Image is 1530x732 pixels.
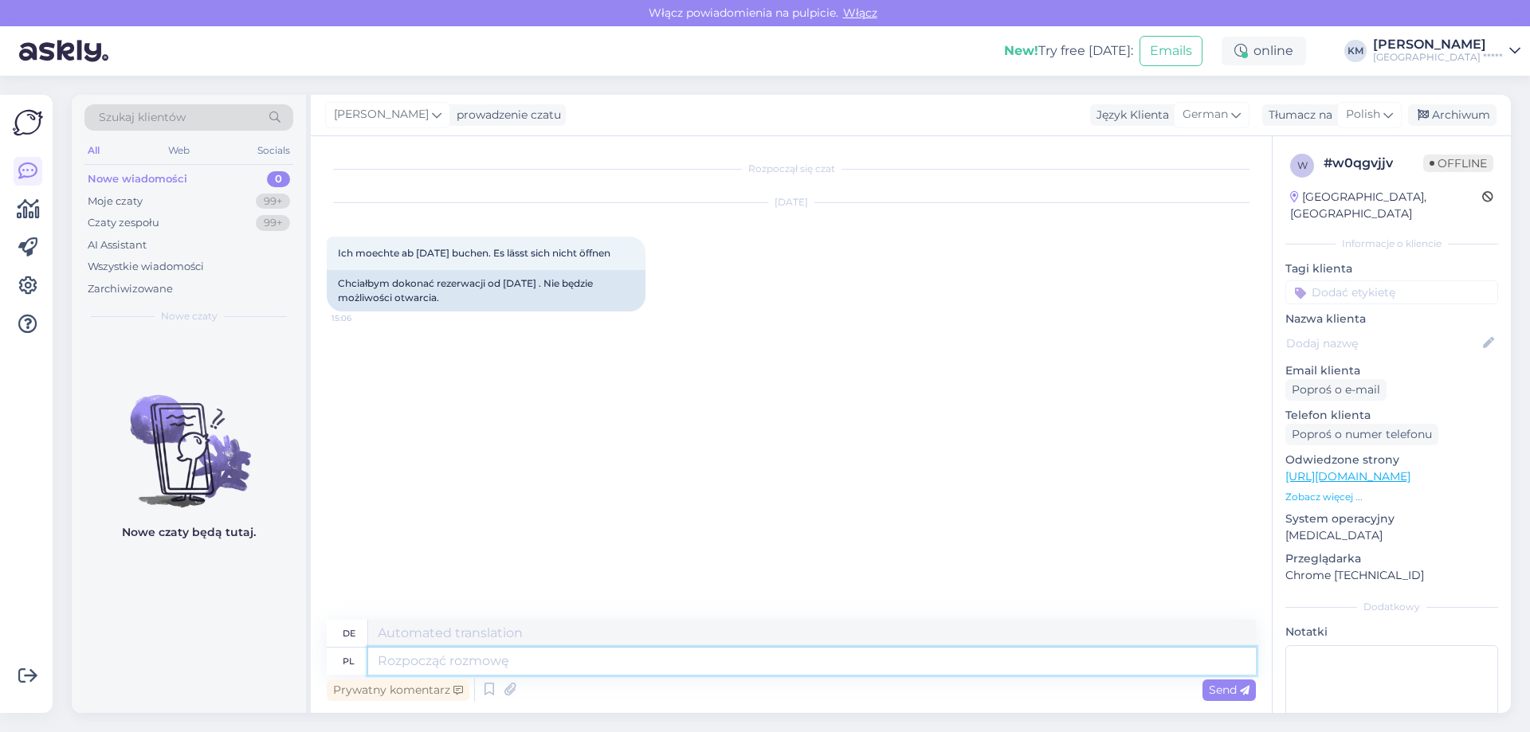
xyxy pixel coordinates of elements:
[1324,154,1423,173] div: # w0qgvjjv
[1423,155,1493,172] span: Offline
[338,247,610,259] span: Ich moechte ab [DATE] buchen. Es lässt sich nicht öffnen
[1209,683,1249,697] span: Send
[84,140,103,161] div: All
[122,524,256,541] p: Nowe czaty będą tutaj.
[1290,189,1482,222] div: [GEOGRAPHIC_DATA], [GEOGRAPHIC_DATA]
[327,270,645,311] div: Chciałbym dokonać rezerwacji od [DATE] . Nie będzie możliwości otwarcia.
[256,215,290,231] div: 99+
[327,679,469,701] div: Prywatny komentarz
[88,259,204,275] div: Wszystkie wiadomości
[1222,37,1306,65] div: online
[13,108,43,138] img: Askly Logo
[1286,335,1480,352] input: Dodaj nazwę
[1285,527,1498,544] p: [MEDICAL_DATA]
[1262,107,1332,123] div: Tłumacz na
[1004,41,1133,61] div: Try free [DATE]:
[254,140,293,161] div: Socials
[165,140,193,161] div: Web
[1285,260,1498,277] p: Tagi klienta
[1004,43,1038,58] b: New!
[1285,280,1498,304] input: Dodać etykietę
[1346,106,1380,123] span: Polish
[327,162,1256,176] div: Rozpoczął się czat
[1140,36,1202,66] button: Emails
[1285,600,1498,614] div: Dodatkowy
[450,107,561,123] div: prowadzenie czatu
[1285,469,1410,483] a: [URL][DOMAIN_NAME]
[1285,550,1498,567] p: Przeglądarka
[334,106,429,123] span: [PERSON_NAME]
[1297,159,1308,171] span: w
[1285,237,1498,251] div: Informacje o kliencie
[161,309,218,323] span: Nowe czaty
[1285,490,1498,504] p: Zobacz więcej ...
[1285,362,1498,379] p: Email klienta
[256,194,290,209] div: 99+
[88,171,187,187] div: Nowe wiadomości
[72,366,306,510] img: No chats
[88,281,173,297] div: Zarchiwizowane
[1285,311,1498,327] p: Nazwa klienta
[1285,379,1387,401] div: Poproś o e-mail
[343,620,355,647] div: de
[267,171,290,187] div: 0
[1285,424,1438,445] div: Poproś o numer telefonu
[1090,107,1169,123] div: Język Klienta
[1344,40,1367,62] div: KM
[1285,624,1498,640] p: Notatki
[99,109,186,126] span: Szukaj klientów
[1285,511,1498,527] p: System operacyjny
[343,648,355,675] div: pl
[1373,38,1503,51] div: [PERSON_NAME]
[1285,452,1498,468] p: Odwiedzone strony
[88,237,147,253] div: AI Assistant
[1285,407,1498,424] p: Telefon klienta
[88,215,159,231] div: Czaty zespołu
[1373,38,1520,64] a: [PERSON_NAME][GEOGRAPHIC_DATA] *****
[838,6,882,20] span: Włącz
[331,312,391,324] span: 15:06
[88,194,143,209] div: Moje czaty
[1183,106,1228,123] span: German
[1408,104,1497,126] div: Archiwum
[1285,567,1498,584] p: Chrome [TECHNICAL_ID]
[327,195,1256,209] div: [DATE]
